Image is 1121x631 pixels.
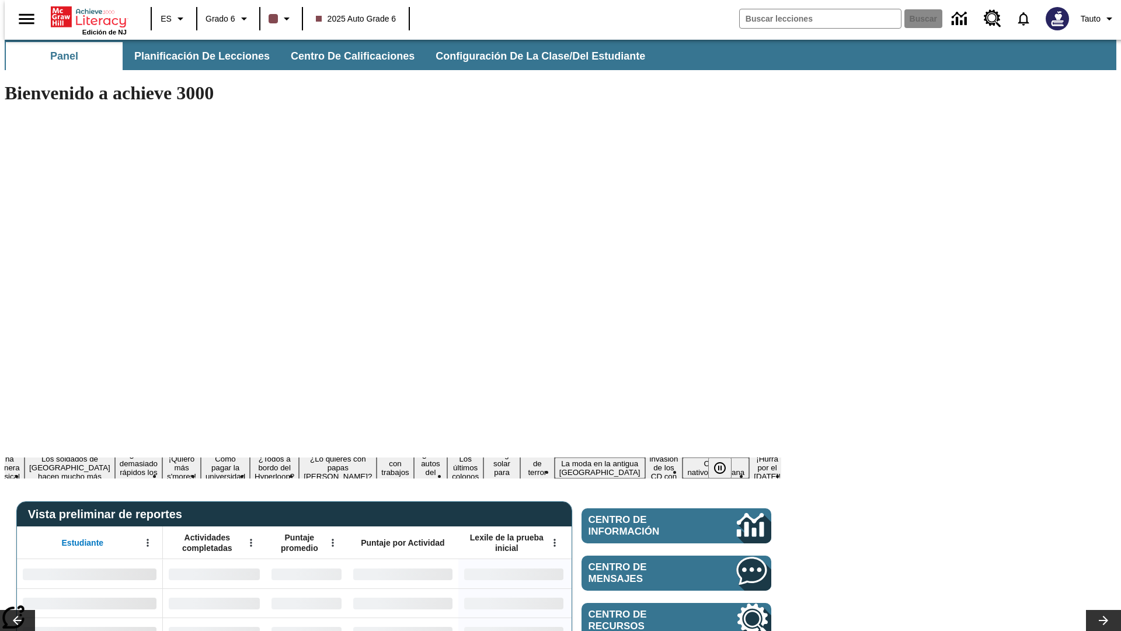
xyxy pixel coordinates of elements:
[1081,13,1101,25] span: Tauto
[464,532,549,553] span: Lexile de la prueba inicial
[163,559,266,588] div: Sin datos,
[163,588,266,618] div: Sin datos,
[749,453,785,483] button: Diapositiva 17 ¡Hurra por el Día de la Constitución!
[5,40,1116,70] div: Subbarra de navegación
[62,538,104,548] span: Estudiante
[82,29,127,36] span: Edición de NJ
[281,42,424,70] button: Centro de calificaciones
[1039,4,1076,34] button: Escoja un nuevo avatar
[589,561,702,585] span: Centro de mensajes
[25,453,115,483] button: Diapositiva 3 Los soldados de EE.UU. hacen mucho más
[483,449,520,487] button: Diapositiva 12 Energía solar para todos
[264,8,298,29] button: El color de la clase es café oscuro. Cambiar el color de la clase.
[1086,610,1121,631] button: Carrusel de lecciones, seguir
[708,457,732,479] button: Pausar
[316,13,396,25] span: 2025 Auto Grade 6
[115,449,162,487] button: Diapositiva 4 ¿Son demasiado rápidos los Speedos?
[125,42,279,70] button: Planificación de lecciones
[291,50,415,63] span: Centro de calificaciones
[5,82,781,104] h1: Bienvenido a achieve 3000
[589,514,698,538] span: Centro de información
[242,534,260,552] button: Abrir menú
[324,534,342,552] button: Abrir menú
[582,556,771,591] a: Centro de mensajes
[266,588,347,618] div: Sin datos,
[266,559,347,588] div: Sin datos,
[162,453,201,483] button: Diapositiva 5 ¡Quiero más s'mores!
[426,42,655,70] button: Configuración de la clase/del estudiante
[1076,8,1121,29] button: Perfil/Configuración
[9,2,44,36] button: Abrir el menú lateral
[447,453,483,483] button: Diapositiva 11 Los últimos colonos
[271,532,328,553] span: Puntaje promedio
[5,42,656,70] div: Subbarra de navegación
[582,508,771,543] a: Centro de información
[139,534,156,552] button: Abrir menú
[683,457,749,479] button: Diapositiva 16 Cocina nativoamericana
[51,4,127,36] div: Portada
[169,532,246,553] span: Actividades completadas
[155,8,193,29] button: Lenguaje: ES, Selecciona un idioma
[645,444,683,491] button: Diapositiva 15 La invasión de los CD con Internet
[51,5,127,29] a: Portada
[206,13,235,25] span: Grado 6
[161,13,172,25] span: ES
[555,457,645,479] button: Diapositiva 14 La moda en la antigua Roma
[1046,7,1069,30] img: Avatar
[299,453,377,483] button: Diapositiva 8 ¿Lo quieres con papas fritas?
[945,3,977,35] a: Centro de información
[134,50,270,63] span: Planificación de lecciones
[361,538,444,548] span: Puntaje por Actividad
[1008,4,1039,34] a: Notificaciones
[28,508,188,521] span: Vista preliminar de reportes
[201,453,250,483] button: Diapositiva 6 Cómo pagar la universidad
[201,8,256,29] button: Grado: Grado 6, Elige un grado
[377,449,413,487] button: Diapositiva 9 Niños con trabajos sucios
[977,3,1008,34] a: Centro de recursos, Se abrirá en una pestaña nueva.
[436,50,645,63] span: Configuración de la clase/del estudiante
[520,440,555,496] button: Diapositiva 13 La historia de terror del tomate
[740,9,901,28] input: Buscar campo
[546,534,563,552] button: Abrir menú
[250,453,299,483] button: Diapositiva 7 ¿Todos a bordo del Hyperloop?
[6,42,123,70] button: Panel
[50,50,78,63] span: Panel
[708,457,743,479] div: Pausar
[414,449,447,487] button: Diapositiva 10 ¿Los autos del futuro?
